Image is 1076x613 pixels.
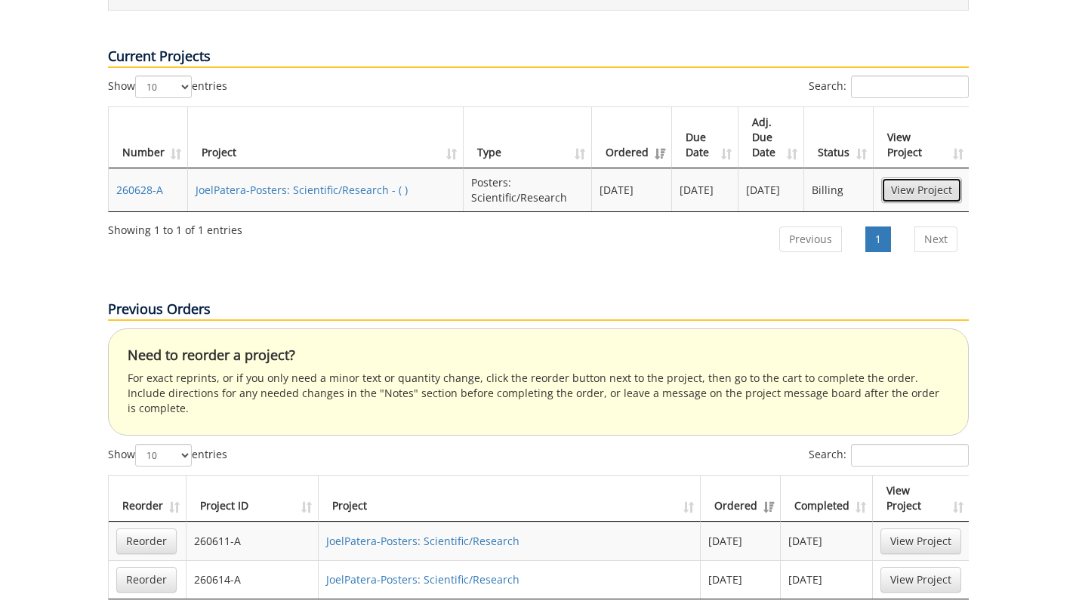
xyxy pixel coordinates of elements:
input: Search: [851,75,969,98]
div: Showing 1 to 1 of 1 entries [108,217,242,238]
td: [DATE] [781,522,873,560]
td: 260611-A [187,522,319,560]
td: [DATE] [592,168,672,211]
th: Completed: activate to sort column ascending [781,476,873,522]
p: For exact reprints, or if you only need a minor text or quantity change, click the reorder button... [128,371,949,416]
a: View Project [880,567,961,593]
td: Posters: Scientific/Research [464,168,592,211]
th: Project: activate to sort column ascending [319,476,701,522]
a: 260628-A [116,183,163,197]
a: 1 [865,226,891,252]
th: View Project: activate to sort column ascending [873,476,969,522]
label: Show entries [108,75,227,98]
td: 260614-A [187,560,319,599]
a: View Project [880,528,961,554]
select: Showentries [135,444,192,467]
select: Showentries [135,75,192,98]
th: Reorder: activate to sort column ascending [109,476,187,522]
a: Reorder [116,528,177,554]
td: [DATE] [672,168,738,211]
a: JoelPatera-Posters: Scientific/Research [326,572,520,587]
a: JoelPatera-Posters: Scientific/Research [326,534,520,548]
th: Project: activate to sort column ascending [188,107,464,168]
label: Show entries [108,444,227,467]
label: Search: [809,444,969,467]
th: Due Date: activate to sort column ascending [672,107,738,168]
p: Current Projects [108,47,969,68]
a: Previous [779,226,842,252]
th: Project ID: activate to sort column ascending [187,476,319,522]
th: Number: activate to sort column ascending [109,107,188,168]
th: Ordered: activate to sort column ascending [701,476,781,522]
a: JoelPatera-Posters: Scientific/Research - ( ) [196,183,408,197]
td: [DATE] [738,168,805,211]
th: Adj. Due Date: activate to sort column ascending [738,107,805,168]
th: Status: activate to sort column ascending [804,107,873,168]
td: [DATE] [701,522,781,560]
label: Search: [809,75,969,98]
a: Reorder [116,567,177,593]
td: [DATE] [701,560,781,599]
th: Ordered: activate to sort column ascending [592,107,672,168]
th: Type: activate to sort column ascending [464,107,592,168]
th: View Project: activate to sort column ascending [874,107,970,168]
p: Previous Orders [108,300,969,321]
td: Billing [804,168,873,211]
td: [DATE] [781,560,873,599]
input: Search: [851,444,969,467]
h4: Need to reorder a project? [128,348,949,363]
a: View Project [881,177,962,203]
a: Next [914,226,957,252]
